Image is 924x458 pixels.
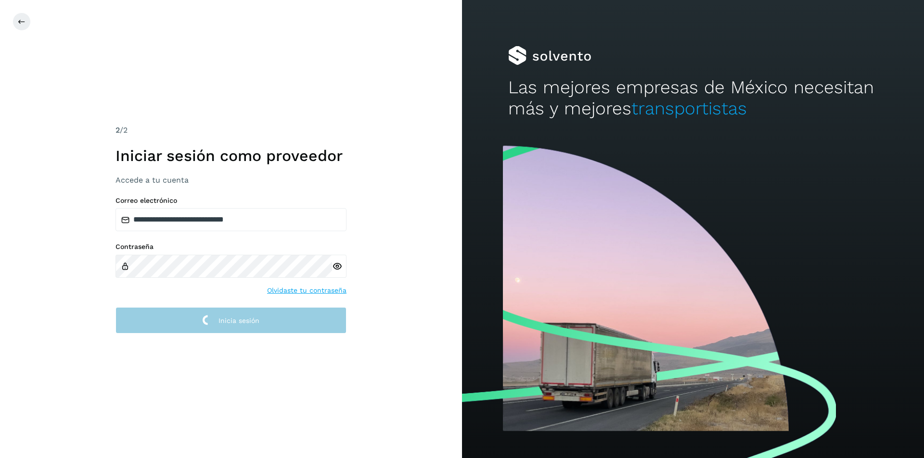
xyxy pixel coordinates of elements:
button: Inicia sesión [115,307,346,334]
h1: Iniciar sesión como proveedor [115,147,346,165]
span: transportistas [631,98,747,119]
div: /2 [115,124,346,136]
span: Inicia sesión [218,317,259,324]
h3: Accede a tu cuenta [115,175,346,185]
span: 2 [115,125,120,135]
label: Contraseña [115,243,346,251]
a: Olvidaste tu contraseña [267,285,346,296]
h2: Las mejores empresas de México necesitan más y mejores [508,77,878,120]
label: Correo electrónico [115,197,346,205]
